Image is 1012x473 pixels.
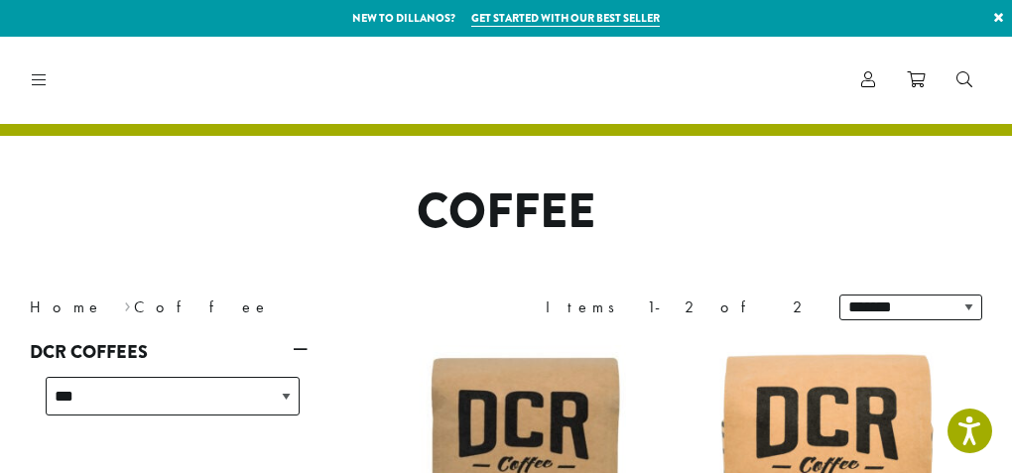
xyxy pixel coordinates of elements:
h1: Coffee [15,183,997,241]
div: DCR Coffees [30,369,308,439]
a: Get started with our best seller [471,10,660,27]
nav: Breadcrumb [30,296,476,319]
div: Items 1-2 of 2 [546,296,810,319]
a: DCR Coffees [30,335,308,369]
a: Home [30,296,103,317]
a: Search [941,63,988,96]
span: › [124,289,131,319]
